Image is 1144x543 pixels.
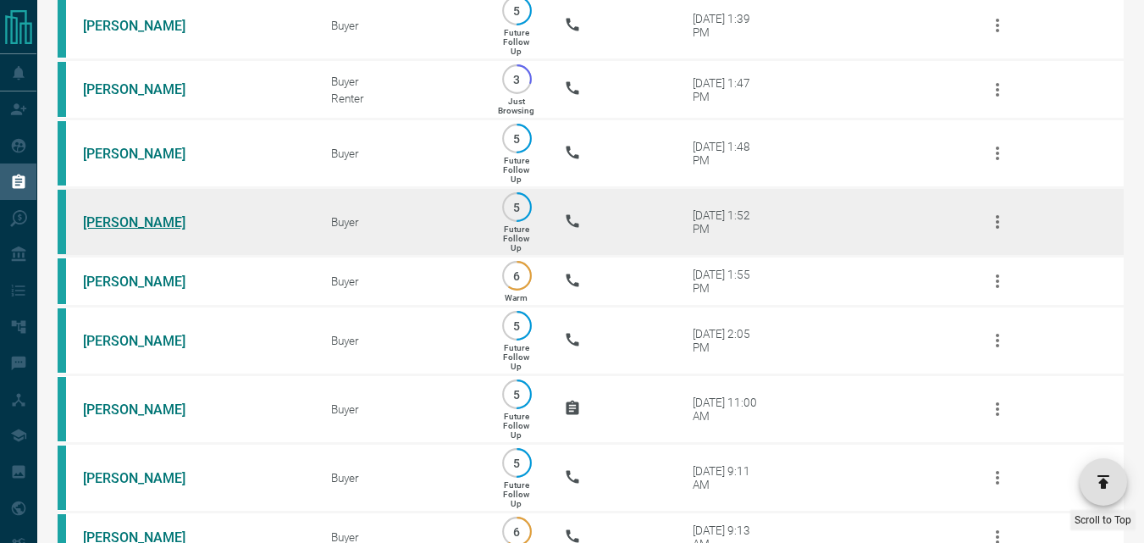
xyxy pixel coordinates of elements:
[331,19,469,32] div: Buyer
[511,201,523,213] p: 5
[503,343,529,371] p: Future Follow Up
[58,190,66,254] div: condos.ca
[83,333,210,349] a: [PERSON_NAME]
[1075,514,1131,526] span: Scroll to Top
[331,91,469,105] div: Renter
[693,76,765,103] div: [DATE] 1:47 PM
[331,334,469,347] div: Buyer
[83,274,210,290] a: [PERSON_NAME]
[503,224,529,252] p: Future Follow Up
[511,4,523,17] p: 5
[511,319,523,332] p: 5
[511,132,523,145] p: 5
[58,258,66,304] div: condos.ca
[503,28,529,56] p: Future Follow Up
[693,208,765,235] div: [DATE] 1:52 PM
[331,274,469,288] div: Buyer
[511,525,523,538] p: 6
[693,140,765,167] div: [DATE] 1:48 PM
[331,147,469,160] div: Buyer
[693,12,765,39] div: [DATE] 1:39 PM
[58,121,66,186] div: condos.ca
[505,293,528,302] p: Warm
[83,470,210,486] a: [PERSON_NAME]
[83,81,210,97] a: [PERSON_NAME]
[511,388,523,401] p: 5
[83,402,210,418] a: [PERSON_NAME]
[58,62,66,117] div: condos.ca
[511,73,523,86] p: 3
[331,215,469,229] div: Buyer
[83,146,210,162] a: [PERSON_NAME]
[511,269,523,282] p: 6
[58,446,66,510] div: condos.ca
[503,156,529,184] p: Future Follow Up
[83,214,210,230] a: [PERSON_NAME]
[331,75,469,88] div: Buyer
[693,327,765,354] div: [DATE] 2:05 PM
[503,412,529,440] p: Future Follow Up
[58,377,66,441] div: condos.ca
[693,464,765,491] div: [DATE] 9:11 AM
[58,308,66,373] div: condos.ca
[331,471,469,485] div: Buyer
[693,268,765,295] div: [DATE] 1:55 PM
[83,18,210,34] a: [PERSON_NAME]
[503,480,529,508] p: Future Follow Up
[693,396,765,423] div: [DATE] 11:00 AM
[331,402,469,416] div: Buyer
[498,97,534,115] p: Just Browsing
[511,457,523,469] p: 5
